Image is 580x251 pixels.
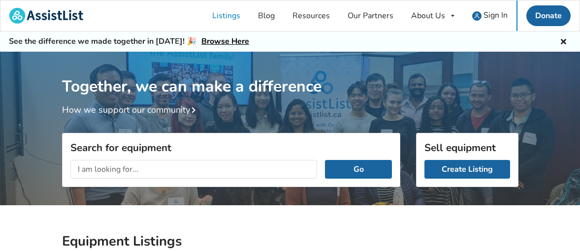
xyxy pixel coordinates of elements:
a: Resources [284,0,339,31]
a: Blog [249,0,284,31]
img: assistlist-logo [9,8,83,24]
a: Listings [203,0,249,31]
h1: Together, we can make a difference [62,52,518,96]
h2: Equipment Listings [62,233,518,250]
a: Our Partners [339,0,402,31]
img: user icon [472,11,482,21]
h3: Sell equipment [424,141,510,154]
a: Donate [526,5,571,26]
h5: See the difference we made together in [DATE]! 🎉 [9,36,249,47]
a: Create Listing [424,160,510,179]
button: Go [325,160,391,179]
a: user icon Sign In [463,0,516,31]
a: How we support our community [62,104,200,116]
div: About Us [411,12,445,20]
span: Sign In [483,10,508,21]
input: I am looking for... [70,160,318,179]
h3: Search for equipment [70,141,392,154]
a: Browse Here [201,36,249,47]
